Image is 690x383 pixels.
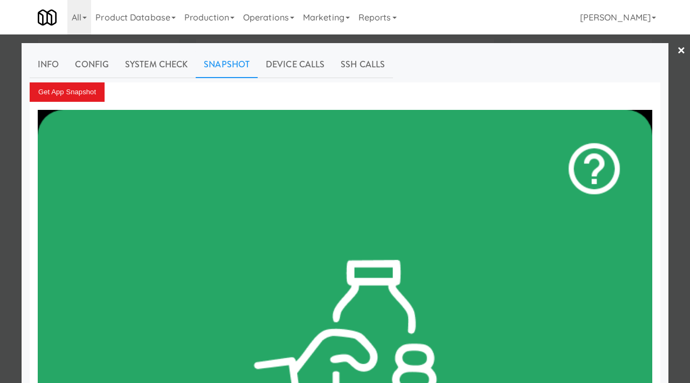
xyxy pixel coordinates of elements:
[333,51,393,78] a: SSH Calls
[30,51,67,78] a: Info
[30,82,105,102] button: Get App Snapshot
[196,51,258,78] a: Snapshot
[38,8,57,27] img: Micromart
[117,51,196,78] a: System Check
[258,51,333,78] a: Device Calls
[67,51,117,78] a: Config
[677,34,686,68] a: ×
